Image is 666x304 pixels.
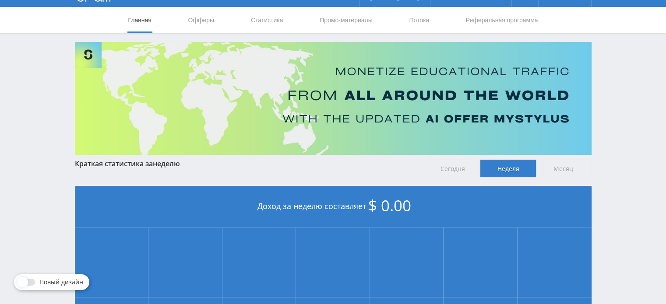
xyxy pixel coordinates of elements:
[480,160,536,177] span: Неделя
[536,160,592,177] span: Месяц
[368,195,411,216] span: $ 0.00
[250,7,284,33] a: Статистика
[75,186,592,227] div: Доход за неделю составляет
[75,42,592,155] img: Banner
[127,7,152,33] a: Главная
[153,159,180,168] span: неделю
[75,160,416,168] div: Краткая статистика за
[319,7,373,33] a: Промо-материалы
[465,7,539,33] a: Реферальная программа
[408,7,430,33] a: Потоки
[187,7,215,33] a: Офферы
[425,160,480,177] span: Сегодня
[39,279,83,286] span: Новый дизайн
